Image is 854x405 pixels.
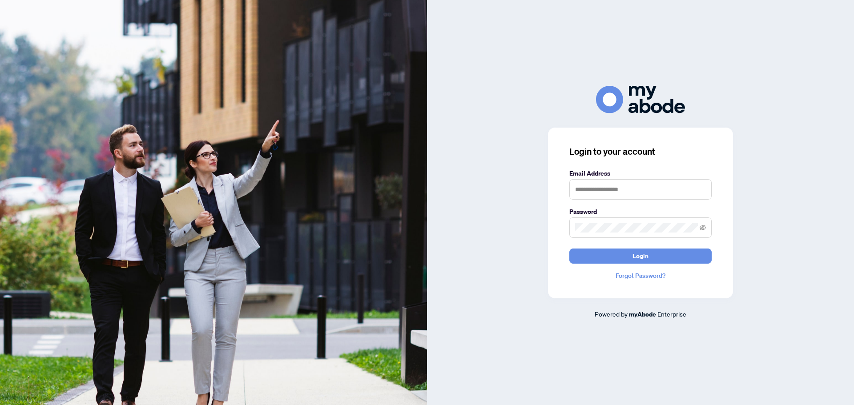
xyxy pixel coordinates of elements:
[569,207,712,217] label: Password
[632,249,649,263] span: Login
[629,309,656,319] a: myAbode
[596,86,685,113] img: ma-logo
[569,145,712,158] h3: Login to your account
[700,225,706,231] span: eye-invisible
[569,168,712,178] label: Email Address
[657,310,686,318] span: Enterprise
[595,310,628,318] span: Powered by
[569,271,712,281] a: Forgot Password?
[569,249,712,264] button: Login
